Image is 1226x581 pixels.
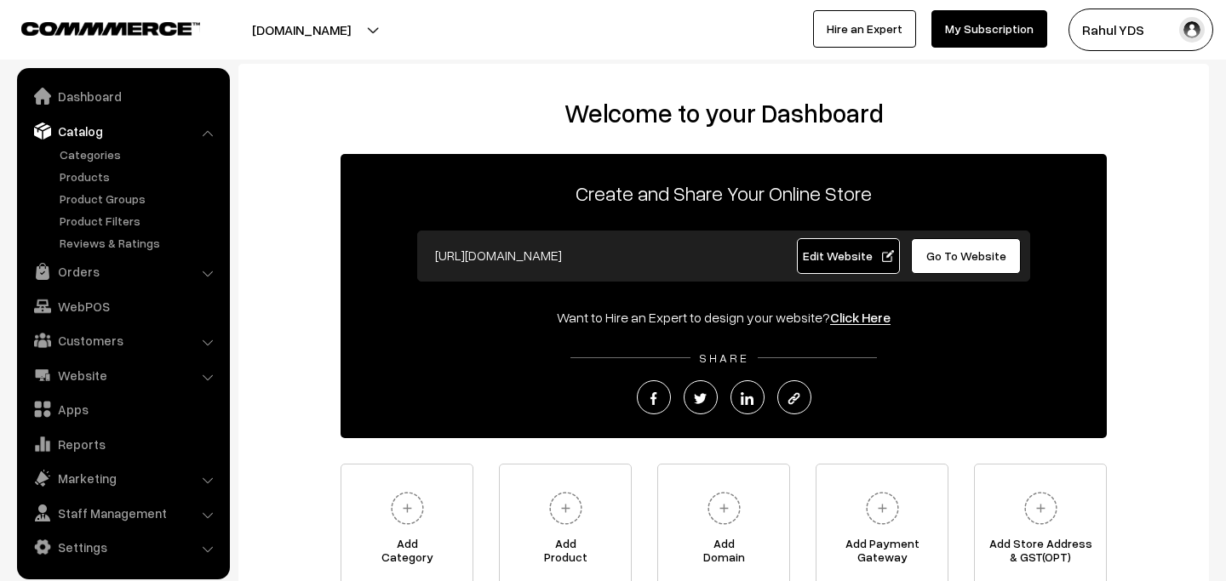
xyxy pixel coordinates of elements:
[255,98,1192,128] h2: Welcome to your Dashboard
[975,537,1106,571] span: Add Store Address & GST(OPT)
[701,485,748,532] img: plus.svg
[1068,9,1213,51] button: Rahul YDS
[803,248,894,263] span: Edit Website
[21,116,224,146] a: Catalog
[55,190,224,208] a: Product Groups
[690,350,758,365] span: SHARE
[542,485,589,532] img: plus.svg
[830,309,891,326] a: Click Here
[21,325,224,356] a: Customers
[816,537,948,571] span: Add Payment Gateway
[341,537,473,571] span: Add Category
[341,307,1107,328] div: Want to Hire an Expert to design your website?
[859,485,906,532] img: plus.svg
[21,532,224,562] a: Settings
[1017,485,1064,532] img: plus.svg
[55,234,224,252] a: Reviews & Ratings
[55,145,224,163] a: Categories
[658,537,789,571] span: Add Domain
[55,168,224,185] a: Products
[797,238,901,274] a: Edit Website
[21,498,224,528] a: Staff Management
[931,10,1047,48] a: My Subscription
[21,394,224,424] a: Apps
[384,485,431,532] img: plus.svg
[21,463,224,493] a: Marketing
[21,360,224,390] a: Website
[21,22,200,35] img: COMMMERCE
[1179,17,1205,43] img: user
[911,238,1021,274] a: Go To Website
[55,212,224,230] a: Product Filters
[813,10,916,48] a: Hire an Expert
[500,537,631,571] span: Add Product
[926,248,1006,263] span: Go To Website
[21,256,224,287] a: Orders
[341,178,1107,208] p: Create and Share Your Online Store
[192,9,410,51] button: [DOMAIN_NAME]
[21,429,224,459] a: Reports
[21,81,224,111] a: Dashboard
[21,291,224,322] a: WebPOS
[21,17,170,37] a: COMMMERCE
